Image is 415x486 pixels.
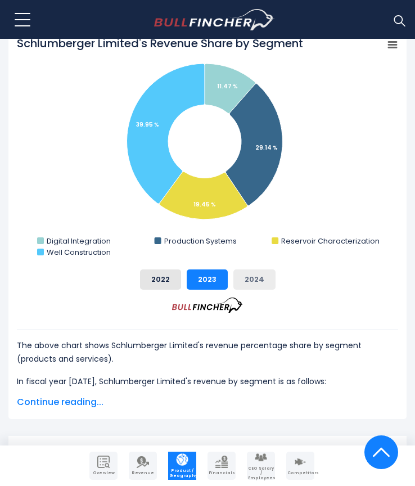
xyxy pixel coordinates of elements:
tspan: 11.47 % [217,82,238,91]
p: The above chart shows Schlumberger Limited's revenue percentage share by segment (products and se... [17,339,398,366]
img: bullfincher logo [154,9,275,30]
text: Reservoir Characterization [281,236,380,246]
a: Company Financials [207,452,236,480]
svg: Schlumberger Limited's Revenue Share by Segment [17,35,398,260]
span: Product / Geography [169,469,195,478]
text: Production Systems [164,236,237,246]
button: 2023 [187,269,228,290]
tspan: Schlumberger Limited's Revenue Share by Segment [17,35,303,51]
a: Company Product/Geography [168,452,196,480]
p: In fiscal year [DATE], Schlumberger Limited's revenue by segment is as follows: [17,375,398,388]
button: 2022 [140,269,181,290]
tspan: 29.14 % [255,143,278,152]
span: Revenue [130,471,156,475]
a: Company Overview [89,452,118,480]
button: 2024 [233,269,276,290]
text: Well Construction [47,247,111,258]
span: Competitors [287,471,313,475]
a: Company Employees [247,452,275,480]
a: Company Revenue [129,452,157,480]
span: Overview [91,471,116,475]
span: CEO Salary / Employees [248,466,274,480]
a: Go to homepage [154,9,275,30]
span: Continue reading... [17,395,398,409]
a: Company Competitors [286,452,314,480]
tspan: 19.45 % [193,200,216,209]
tspan: 39.95 % [136,120,159,129]
text: Digital Integration [47,236,111,246]
span: Financials [209,471,234,475]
